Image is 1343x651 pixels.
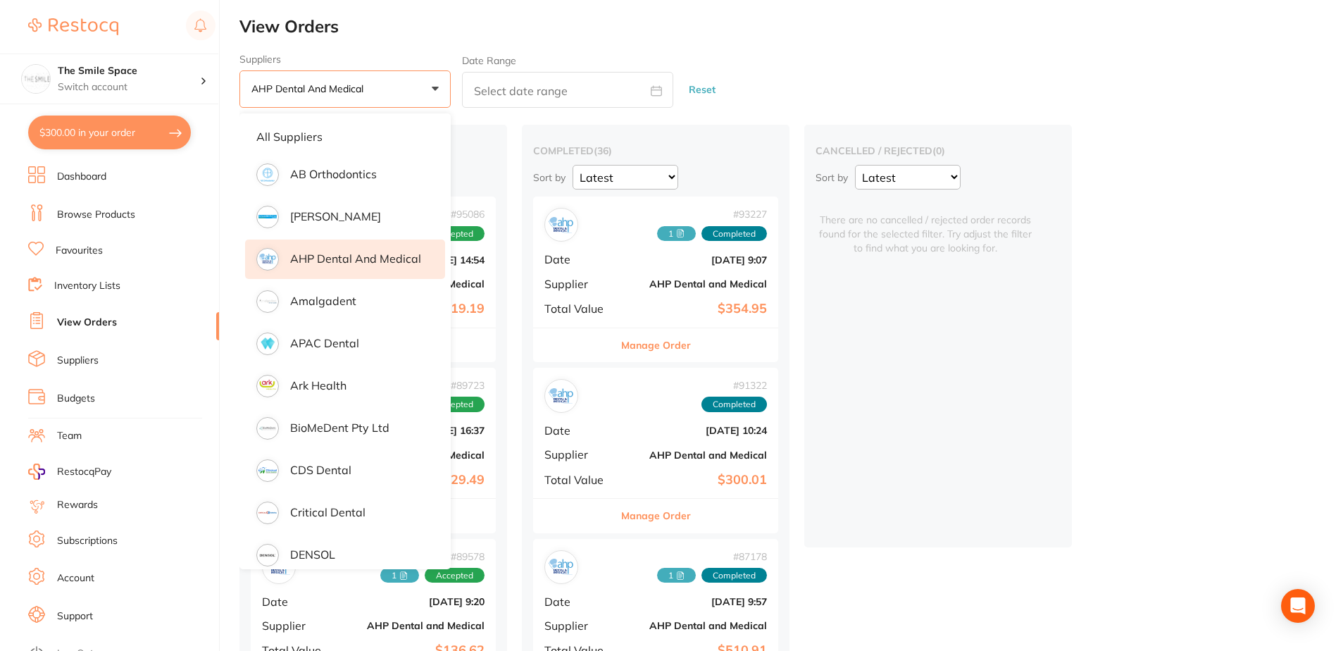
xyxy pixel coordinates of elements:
[380,568,419,583] span: Received
[657,568,696,583] span: Received
[58,64,200,78] h4: The Smile Space
[290,168,377,180] p: AB Orthodontics
[626,620,767,631] b: AHP Dental and Medical
[544,473,615,486] span: Total Value
[239,54,451,65] label: Suppliers
[57,316,117,330] a: View Orders
[626,425,767,436] b: [DATE] 10:24
[57,498,98,512] a: Rewards
[544,448,615,461] span: Supplier
[258,292,277,311] img: supplier image
[425,226,485,242] span: Accepted
[685,71,720,108] button: Reset
[701,226,767,242] span: Completed
[28,464,111,480] a: RestocqPay
[290,294,356,307] p: Amalgadent
[626,278,767,290] b: AHP Dental and Medical
[258,419,277,438] img: supplier image
[425,568,485,583] span: Accepted
[262,619,332,632] span: Supplier
[290,252,421,265] p: AHP Dental and Medical
[251,82,369,95] p: AHP Dental and Medical
[626,473,767,488] b: $300.01
[290,421,389,434] p: BioMeDent Pty Ltd
[290,337,359,349] p: APAC Dental
[626,596,767,607] b: [DATE] 9:57
[462,72,673,108] input: Select date range
[28,464,45,480] img: RestocqPay
[1281,589,1315,623] div: Open Intercom Messenger
[344,620,485,631] b: AHP Dental and Medical
[544,302,615,315] span: Total Value
[425,209,485,220] span: # 95086
[657,551,767,562] span: # 87178
[57,392,95,406] a: Budgets
[57,465,111,479] span: RestocqPay
[262,595,332,608] span: Date
[258,546,277,564] img: supplier image
[58,80,200,94] p: Switch account
[56,244,103,258] a: Favourites
[544,253,615,266] span: Date
[258,461,277,480] img: supplier image
[245,122,445,151] li: All suppliers
[544,424,615,437] span: Date
[22,65,50,93] img: The Smile Space
[657,226,696,242] span: Received
[57,609,93,624] a: Support
[425,380,485,391] span: # 89723
[544,278,615,290] span: Supplier
[258,250,277,268] img: supplier image
[816,197,1035,255] span: There are no cancelled / rejected order records found for the selected filter. Try adjust the fil...
[462,55,516,66] label: Date Range
[816,171,848,184] p: Sort by
[425,397,485,412] span: Accepted
[548,383,575,409] img: AHP Dental and Medical
[239,70,451,108] button: AHP Dental and Medical
[621,499,691,533] button: Manage Order
[621,328,691,362] button: Manage Order
[57,534,118,548] a: Subscriptions
[258,208,277,226] img: supplier image
[816,144,1061,157] h2: cancelled / rejected ( 0 )
[344,596,485,607] b: [DATE] 9:20
[258,335,277,353] img: supplier image
[57,429,82,443] a: Team
[258,377,277,395] img: supplier image
[57,571,94,585] a: Account
[239,17,1343,37] h2: View Orders
[258,504,277,522] img: supplier image
[701,380,767,391] span: # 91322
[290,379,346,392] p: Ark Health
[54,279,120,293] a: Inventory Lists
[290,464,351,476] p: CDS Dental
[57,208,135,222] a: Browse Products
[626,302,767,316] b: $354.95
[544,619,615,632] span: Supplier
[533,171,566,184] p: Sort by
[290,548,335,561] p: DENSOL
[290,506,366,519] p: Critical Dental
[701,568,767,583] span: Completed
[28,18,118,35] img: Restocq Logo
[57,354,99,368] a: Suppliers
[57,170,106,184] a: Dashboard
[626,449,767,461] b: AHP Dental and Medical
[657,209,767,220] span: # 93227
[28,116,191,149] button: $300.00 in your order
[533,144,778,157] h2: completed ( 36 )
[548,211,575,238] img: AHP Dental and Medical
[548,554,575,581] img: AHP Dental and Medical
[290,210,381,223] p: [PERSON_NAME]
[28,11,118,43] a: Restocq Logo
[258,166,277,184] img: supplier image
[626,254,767,266] b: [DATE] 9:07
[544,595,615,608] span: Date
[701,397,767,412] span: Completed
